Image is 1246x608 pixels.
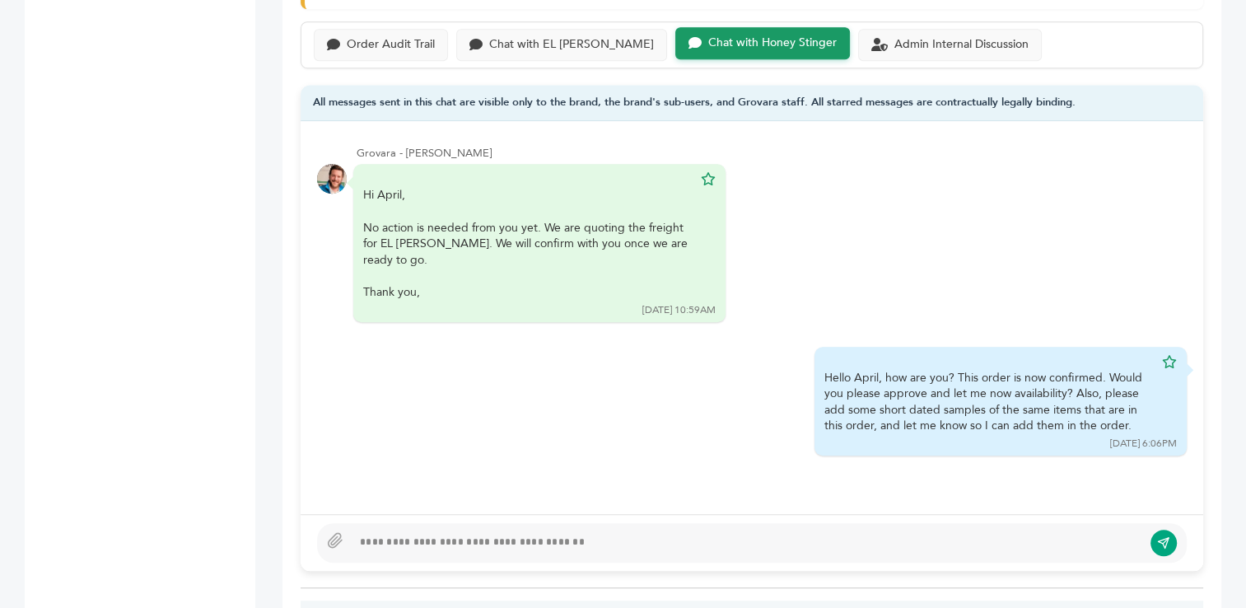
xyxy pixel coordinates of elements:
[489,38,654,52] div: Chat with EL [PERSON_NAME]
[708,36,837,50] div: Chat with Honey Stinger
[363,187,693,300] div: Hi April,
[357,146,1187,161] div: Grovara - [PERSON_NAME]
[363,284,693,301] div: Thank you,
[363,220,693,269] div: No action is needed from you yet. We are quoting the freight for EL [PERSON_NAME]. We will confir...
[642,303,716,317] div: [DATE] 10:59AM
[894,38,1029,52] div: Admin Internal Discussion
[301,85,1203,122] div: All messages sent in this chat are visible only to the brand, the brand's sub-users, and Grovara ...
[347,38,435,52] div: Order Audit Trail
[1110,437,1177,451] div: [DATE] 6:06PM
[824,370,1154,434] div: Hello April, how are you? This order is now confirmed. Would you please approve and let me now av...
